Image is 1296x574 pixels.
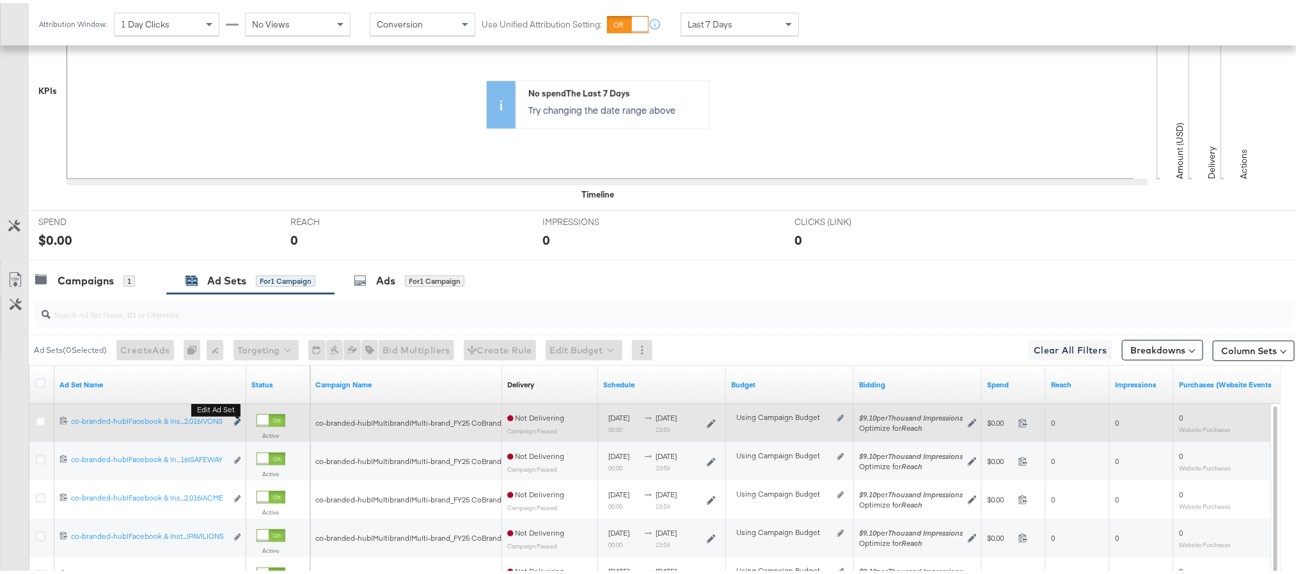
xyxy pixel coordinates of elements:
div: Using Campaign Budget [736,562,834,573]
span: CLICKS (LINK) [794,213,890,225]
button: Column Sets [1213,337,1295,358]
span: per [859,486,963,496]
div: Optimize for [859,420,963,430]
span: [DATE] [608,563,629,573]
span: [DATE] [656,563,677,573]
span: Not Delivering [507,486,564,496]
sub: 00:00 [608,423,622,430]
b: Edit ad set [191,400,241,414]
sub: 23:59 [656,499,670,507]
span: co-branded-hub|Multibrand|Multi-brand_FY25 CoBrand National GMHBC P8|[PERSON_NAME]|[DATE]|[DATE]|... [315,530,992,539]
em: Reach [901,497,922,506]
em: $9.10 [859,448,876,458]
button: Breakdowns [1122,337,1203,357]
span: Not Delivering [507,525,564,534]
sub: Campaign Paused [507,424,557,431]
a: co-branded-hub|Facebook & Ins...2.016|ACME [71,490,226,503]
div: Delivery [507,376,534,387]
a: The total amount spent to date. [987,376,1041,387]
span: [DATE] [656,448,677,458]
span: Last 7 Days [688,15,732,27]
div: $0.00 [38,228,72,246]
em: $9.10 [859,486,876,496]
span: $0.00 [987,453,1013,463]
div: 0 [542,228,550,246]
a: The number of people your ad was served to. [1051,376,1105,387]
button: Clear All Filters [1029,337,1112,357]
sub: 00:00 [608,538,622,545]
a: co-branded-hub|Facebook & Inst...|PAVILIONS [71,528,226,541]
span: 0 [1179,563,1183,573]
sub: Website Purchases [1179,461,1231,469]
div: 0 [290,228,298,246]
span: IMPRESSIONS [542,213,638,225]
a: co-branded-hub|Facebook & Ins...2.016|VONS [71,413,226,426]
em: Thousand Impressions [888,563,963,573]
span: SPEND [38,213,134,225]
div: Ad Sets [207,270,246,285]
a: Your campaign name. [315,376,497,387]
a: Shows when your Ad Set is scheduled to deliver. [603,376,721,387]
div: 1 [123,272,135,284]
span: 0 [1051,530,1055,539]
sub: Campaign Paused [507,462,557,470]
label: Active [257,543,285,552]
sub: Campaign Paused [507,539,557,547]
div: Using Campaign Budget [736,486,834,496]
em: Thousand Impressions [888,486,963,496]
span: 0 [1051,492,1055,501]
sub: 00:00 [608,461,622,469]
sub: 00:00 [608,499,622,507]
label: Active [257,467,285,475]
span: [DATE] [608,448,629,458]
span: 0 [1179,448,1183,458]
div: 0 [184,337,207,357]
div: No spend The Last 7 Days [528,84,703,97]
sub: 23:59 [656,538,670,545]
em: $9.10 [859,563,876,573]
span: 0 [1115,453,1119,463]
em: Thousand Impressions [888,525,963,534]
div: Attribution Window: [38,17,107,26]
a: Reflects the ability of your Ad Set to achieve delivery based on ad states, schedule and budget. [507,376,534,387]
p: Try changing the date range above [528,100,703,113]
button: Edit ad set [233,413,241,426]
sub: 23:59 [656,423,670,430]
div: Optimize for [859,458,963,469]
div: Optimize for [859,535,963,545]
span: [DATE] [656,410,677,419]
span: 0 [1179,525,1183,534]
span: $0.00 [987,415,1013,424]
sub: Website Purchases [1179,538,1231,545]
a: The number of times your ad was served. On mobile apps an ad is counted as served the first time ... [1115,376,1169,387]
span: Conversion [377,15,423,27]
div: Using Campaign Budget [736,409,834,419]
em: Reach [901,420,922,430]
span: Clear All Filters [1034,339,1107,355]
span: 0 [1051,415,1055,424]
span: 0 [1179,486,1183,496]
em: Thousand Impressions [888,448,963,458]
span: 0 [1179,410,1183,419]
div: 0 [794,228,802,246]
div: Optimize for [859,497,963,507]
sub: Website Purchases [1179,499,1231,507]
div: Campaigns [58,270,114,285]
label: Active [257,505,285,513]
em: Thousand Impressions [888,410,963,419]
a: Shows the current budget of Ad Set. [731,376,849,387]
span: per [859,563,963,573]
span: [DATE] [608,525,629,534]
span: 0 [1115,415,1119,424]
div: for 1 Campaign [405,272,464,284]
span: Not Delivering [507,563,564,573]
a: Your Ad Set name. [59,376,241,387]
span: co-branded-hub|Multibrand|Multi-brand_FY25 CoBrand National GMHBC P8|[PERSON_NAME]|[DATE]|[DATE]|... [315,415,992,424]
div: Using Campaign Budget [736,524,834,534]
span: co-branded-hub|Multibrand|Multi-brand_FY25 CoBrand National GMHBC P8|[PERSON_NAME]|[DATE]|[DATE]|... [315,453,992,463]
span: per [859,525,963,534]
sub: Campaign Paused [507,500,557,508]
span: $0.00 [987,492,1013,501]
span: per [859,410,963,419]
span: 0 [1115,492,1119,501]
